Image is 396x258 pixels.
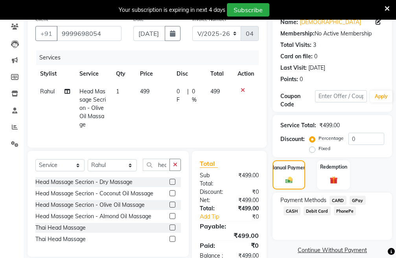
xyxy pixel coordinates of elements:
div: Last Visit: [280,64,307,72]
div: ₹499.00 [194,231,265,240]
div: Net: [194,196,229,204]
span: Debit Card [304,206,331,215]
div: Points: [280,75,298,84]
th: Disc [172,65,206,83]
div: ₹0 [229,241,265,250]
span: 499 [140,88,149,95]
span: Payment Methods [280,196,326,204]
div: Total Visits: [280,41,311,49]
div: Thai Head Massage [35,224,86,232]
span: CARD [330,196,346,205]
div: Service Total: [280,121,316,130]
div: Head Massage Secrion - Olive Oil Massage [35,201,145,209]
span: Head Massage Secrion - Olive Oil Massage [79,88,106,128]
span: PhonePe [334,206,356,215]
div: ₹499.00 [229,204,265,213]
button: +91 [35,26,57,41]
div: 0 [314,52,317,61]
div: Sub Total: [194,171,229,188]
input: Search by Name/Mobile/Email/Code [57,26,122,41]
div: Services [36,50,265,65]
button: Apply [370,91,392,102]
div: Discount: [194,188,229,196]
th: Price [135,65,172,83]
div: Paid: [194,241,229,250]
div: Total: [194,204,229,213]
span: 499 [210,88,220,95]
img: _gift.svg [327,175,340,185]
span: | [187,87,189,104]
div: [DATE] [308,64,325,72]
th: Qty [111,65,135,83]
div: Discount: [280,135,305,143]
label: Manual Payment [270,164,308,171]
span: 0 F [177,87,184,104]
div: Head Massage Secrion - Dry Massage [35,178,133,186]
div: ₹499.00 [229,196,265,204]
button: Subscribe [227,3,269,17]
div: No Active Membership [280,30,384,38]
div: Name: [280,18,298,26]
div: Card on file: [280,52,313,61]
div: Your subscription is expiring in next 4 days [119,6,225,14]
th: Service [75,65,111,83]
div: ₹0 [229,188,265,196]
span: GPay [350,196,366,205]
a: [DEMOGRAPHIC_DATA] [300,18,361,26]
div: ₹499.00 [229,171,265,188]
div: 3 [313,41,316,49]
span: CASH [284,206,300,215]
label: Redemption [320,163,347,171]
span: Rahul [40,88,55,95]
div: 0 [300,75,303,84]
label: Fixed [319,145,330,152]
input: Enter Offer / Coupon Code [315,90,367,102]
th: Action [233,65,259,83]
div: Payable: [194,221,265,231]
span: 0 % [192,87,201,104]
img: _cash.svg [283,176,295,184]
div: ₹499.00 [319,121,340,130]
div: Head Massage Secrion - Coconut Oil Massage [35,189,153,198]
div: Membership: [280,30,315,38]
div: Coupon Code [280,92,315,109]
div: ₹0 [235,213,265,221]
input: Search or Scan [143,159,170,171]
a: Add Tip [194,213,235,221]
div: Thai Head Massage [35,235,86,243]
label: Percentage [319,135,344,142]
th: Total [206,65,233,83]
span: Total [200,160,218,168]
th: Stylist [35,65,75,83]
span: 1 [116,88,119,95]
a: Continue Without Payment [274,246,390,254]
div: Head Massage Secrion - Almond Oil Massage [35,212,151,221]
